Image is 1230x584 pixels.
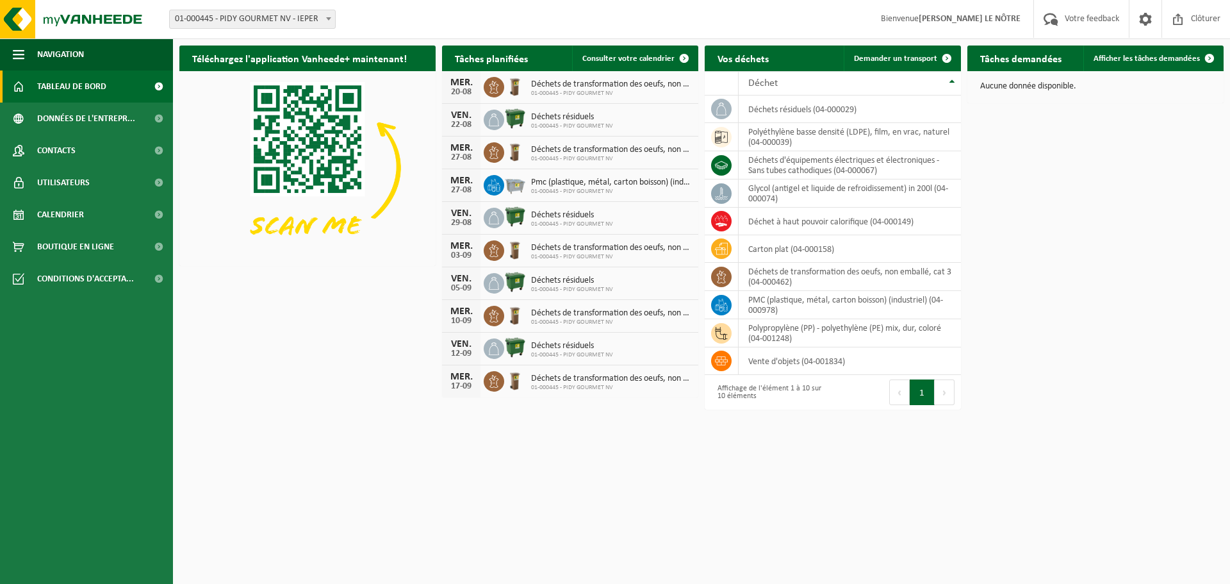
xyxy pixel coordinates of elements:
[739,319,961,347] td: polypropylène (PP) - polyethylène (PE) mix, dur, coloré (04-001248)
[504,238,526,260] img: WB-0140-HPE-BN-01
[739,347,961,375] td: vente d'objets (04-001834)
[531,79,692,90] span: Déchets de transformation des oeufs, non emballé, cat 3
[531,221,613,228] span: 01-000445 - PIDY GOURMET NV
[531,308,692,319] span: Déchets de transformation des oeufs, non emballé, cat 3
[531,145,692,155] span: Déchets de transformation des oeufs, non emballé, cat 3
[448,208,474,219] div: VEN.
[531,384,692,392] span: 01-000445 - PIDY GOURMET NV
[531,243,692,253] span: Déchets de transformation des oeufs, non emballé, cat 3
[504,369,526,391] img: WB-0140-HPE-BN-01
[531,341,613,351] span: Déchets résiduels
[889,380,910,405] button: Previous
[705,46,782,71] h2: Vos déchets
[739,291,961,319] td: PMC (plastique, métal, carton boisson) (industriel) (04-000978)
[448,349,474,358] div: 12-09
[448,306,474,317] div: MER.
[739,263,961,291] td: déchets de transformation des oeufs, non emballé, cat 3 (04-000462)
[448,153,474,162] div: 27-08
[531,122,613,130] span: 01-000445 - PIDY GOURMET NV
[448,241,474,251] div: MER.
[854,54,937,63] span: Demander un transport
[448,284,474,293] div: 05-09
[531,276,613,286] span: Déchets résiduels
[504,140,526,162] img: WB-0140-HPE-BN-01
[448,219,474,228] div: 29-08
[1083,46,1222,71] a: Afficher les tâches demandées
[504,337,526,358] img: WB-1100-HPE-GN-01
[448,382,474,391] div: 17-09
[448,372,474,382] div: MER.
[179,71,436,263] img: Download de VHEPlus App
[935,380,955,405] button: Next
[448,317,474,326] div: 10-09
[37,263,134,295] span: Conditions d'accepta...
[504,75,526,97] img: WB-0140-HPE-BN-01
[531,178,692,188] span: Pmc (plastique, métal, carton boisson) (industriel)
[967,46,1074,71] h2: Tâches demandées
[448,110,474,121] div: VEN.
[531,253,692,261] span: 01-000445 - PIDY GOURMET NV
[37,71,106,103] span: Tableau de bord
[504,173,526,195] img: WB-2500-GAL-GY-01
[37,135,76,167] span: Contacts
[448,251,474,260] div: 03-09
[531,286,613,294] span: 01-000445 - PIDY GOURMET NV
[448,78,474,88] div: MER.
[572,46,697,71] a: Consulter votre calendrier
[37,103,135,135] span: Données de l'entrepr...
[37,199,84,231] span: Calendrier
[748,78,778,88] span: Déchet
[531,188,692,196] span: 01-000445 - PIDY GOURMET NV
[448,274,474,284] div: VEN.
[1094,54,1200,63] span: Afficher les tâches demandées
[531,90,692,97] span: 01-000445 - PIDY GOURMET NV
[448,143,474,153] div: MER.
[448,121,474,129] div: 22-08
[531,351,613,359] span: 01-000445 - PIDY GOURMET NV
[531,374,692,384] span: Déchets de transformation des oeufs, non emballé, cat 3
[739,235,961,263] td: carton plat (04-000158)
[448,339,474,349] div: VEN.
[739,96,961,123] td: déchets résiduels (04-000029)
[739,151,961,179] td: déchets d'équipements électriques et électroniques - Sans tubes cathodiques (04-000067)
[739,123,961,151] td: polyéthylène basse densité (LDPE), film, en vrac, naturel (04-000039)
[504,108,526,129] img: WB-1100-HPE-GN-01
[448,176,474,186] div: MER.
[910,380,935,405] button: 1
[919,14,1021,24] strong: [PERSON_NAME] LE NÔTRE
[844,46,960,71] a: Demander un transport
[531,210,613,221] span: Déchets résiduels
[504,206,526,228] img: WB-1100-HPE-GN-01
[711,378,826,406] div: Affichage de l'élément 1 à 10 sur 10 éléments
[170,10,335,28] span: 01-000445 - PIDY GOURMET NV - IEPER
[448,186,474,195] div: 27-08
[582,54,675,63] span: Consulter votre calendrier
[980,82,1211,91] p: Aucune donnée disponible.
[37,231,114,263] span: Boutique en ligne
[179,46,420,71] h2: Téléchargez l'application Vanheede+ maintenant!
[531,155,692,163] span: 01-000445 - PIDY GOURMET NV
[169,10,336,29] span: 01-000445 - PIDY GOURMET NV - IEPER
[531,319,692,326] span: 01-000445 - PIDY GOURMET NV
[37,167,90,199] span: Utilisateurs
[739,208,961,235] td: déchet à haut pouvoir calorifique (04-000149)
[504,304,526,326] img: WB-0140-HPE-BN-01
[37,38,84,71] span: Navigation
[448,88,474,97] div: 20-08
[504,271,526,293] img: WB-1100-HPE-GN-01
[531,112,613,122] span: Déchets résiduels
[739,179,961,208] td: glycol (antigel et liquide de refroidissement) in 200l (04-000074)
[442,46,541,71] h2: Tâches planifiées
